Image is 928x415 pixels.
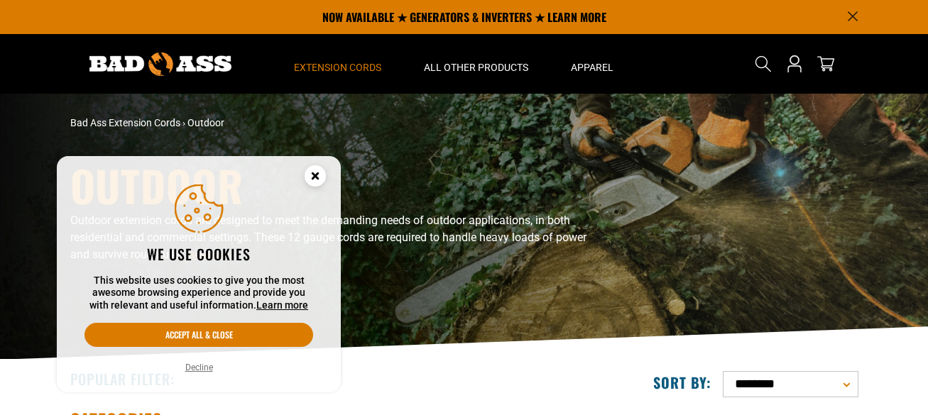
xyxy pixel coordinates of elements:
[653,373,711,392] label: Sort by:
[84,275,313,312] p: This website uses cookies to give you the most awesome browsing experience and provide you with r...
[403,34,550,94] summary: All Other Products
[84,323,313,347] button: Accept all & close
[89,52,231,76] img: Bad Ass Extension Cords
[550,34,635,94] summary: Apparel
[70,214,586,261] span: Outdoor extension cords are designed to meet the demanding needs of outdoor applications, in both...
[294,61,381,74] span: Extension Cords
[273,34,403,94] summary: Extension Cords
[571,61,613,74] span: Apparel
[57,156,341,393] aside: Cookie Consent
[187,117,224,128] span: Outdoor
[424,61,528,74] span: All Other Products
[181,360,217,375] button: Decline
[84,245,313,263] h2: We use cookies
[256,299,308,311] a: Learn more
[70,117,180,128] a: Bad Ass Extension Cords
[70,116,589,131] nav: breadcrumbs
[752,52,775,75] summary: Search
[182,117,185,128] span: ›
